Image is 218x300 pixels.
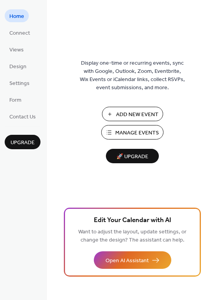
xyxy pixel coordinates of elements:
[106,149,159,163] button: 🚀 Upgrade
[111,152,154,162] span: 🚀 Upgrade
[11,139,35,147] span: Upgrade
[94,251,171,269] button: Open AI Assistant
[94,215,171,226] span: Edit Your Calendar with AI
[5,135,40,149] button: Upgrade
[9,12,24,21] span: Home
[5,76,34,89] a: Settings
[9,96,21,104] span: Form
[80,59,185,92] span: Display one-time or recurring events, sync with Google, Outlook, Zoom, Eventbrite, Wix Events or ...
[116,111,158,119] span: Add New Event
[9,29,30,37] span: Connect
[5,110,40,123] a: Contact Us
[102,107,163,121] button: Add New Event
[105,257,149,265] span: Open AI Assistant
[9,79,30,88] span: Settings
[9,113,36,121] span: Contact Us
[101,125,163,139] button: Manage Events
[115,129,159,137] span: Manage Events
[5,26,35,39] a: Connect
[5,60,31,72] a: Design
[9,63,26,71] span: Design
[5,43,28,56] a: Views
[5,9,29,22] a: Home
[78,227,186,245] span: Want to adjust the layout, update settings, or change the design? The assistant can help.
[9,46,24,54] span: Views
[5,93,26,106] a: Form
